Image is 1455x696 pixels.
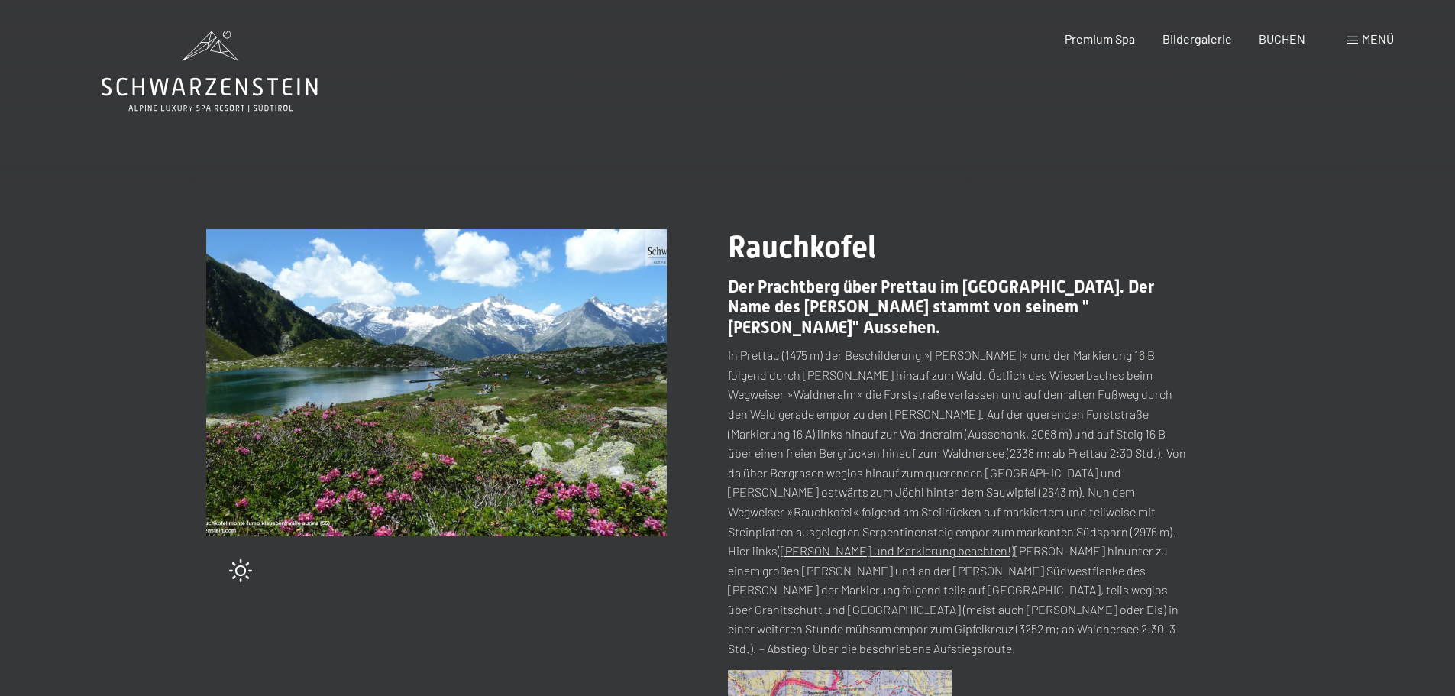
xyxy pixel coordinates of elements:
[1362,31,1394,46] span: Menü
[1065,31,1135,46] a: Premium Spa
[728,277,1154,337] span: Der Prachtberg über Prettau im [GEOGRAPHIC_DATA]. Der Name des [PERSON_NAME] stammt von seinem "[...
[778,543,1014,558] u: ([PERSON_NAME] und Markierung beachten!)
[1259,31,1305,46] a: BUCHEN
[728,345,1188,659] p: In Prettau (1475 m) der Beschilderung »[PERSON_NAME]« und der Markierung 16 B folgend durch [PERS...
[1162,31,1232,46] a: Bildergalerie
[728,229,876,265] span: Rauchkofel
[206,229,667,536] img: Rauchkofel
